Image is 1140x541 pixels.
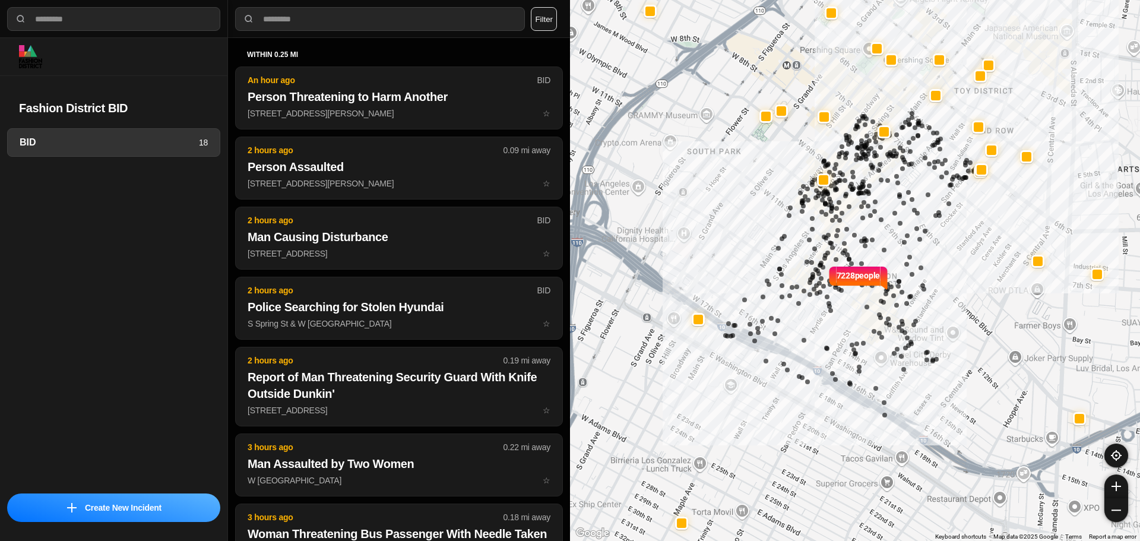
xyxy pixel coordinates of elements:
a: Terms (opens in new tab) [1065,533,1082,540]
img: search [15,13,27,25]
h2: Man Assaulted by Two Women [248,455,550,472]
h5: within 0.25 mi [247,50,551,59]
p: W [GEOGRAPHIC_DATA] [248,474,550,486]
h3: BID [20,135,199,150]
p: 0.22 mi away [503,441,550,453]
p: Create New Incident [85,502,161,514]
h2: Fashion District BID [19,100,208,116]
p: 18 [199,137,208,148]
p: 2 hours ago [248,214,537,226]
h2: Man Causing Disturbance [248,229,550,245]
p: 0.18 mi away [503,511,550,523]
img: zoom-in [1111,482,1121,491]
a: 2 hours agoBIDPolice Searching for Stolen HyundaiS Spring St & W [GEOGRAPHIC_DATA]star [235,318,563,328]
img: recenter [1111,450,1122,461]
a: 2 hours agoBIDMan Causing Disturbance[STREET_ADDRESS]star [235,248,563,258]
a: An hour agoBIDPerson Threatening to Harm Another[STREET_ADDRESS][PERSON_NAME]star [235,108,563,118]
button: recenter [1104,444,1128,467]
p: An hour ago [248,74,537,86]
p: 2 hours ago [248,355,503,366]
img: zoom-out [1111,505,1121,515]
span: star [543,406,550,415]
h2: Person Threatening to Harm Another [248,88,550,105]
p: 3 hours ago [248,511,503,523]
span: star [543,476,550,485]
button: 2 hours agoBIDPolice Searching for Stolen HyundaiS Spring St & W [GEOGRAPHIC_DATA]star [235,277,563,340]
p: [STREET_ADDRESS] [248,248,550,260]
button: 3 hours ago0.22 mi awayMan Assaulted by Two WomenW [GEOGRAPHIC_DATA]star [235,434,563,496]
button: 2 hours ago0.09 mi awayPerson Assaulted[STREET_ADDRESS][PERSON_NAME]star [235,137,563,200]
button: iconCreate New Incident [7,493,220,522]
img: notch [880,265,889,291]
p: [STREET_ADDRESS][PERSON_NAME] [248,107,550,119]
span: star [543,319,550,328]
p: S Spring St & W [GEOGRAPHIC_DATA] [248,318,550,330]
p: [STREET_ADDRESS][PERSON_NAME] [248,178,550,189]
button: 2 hours ago0.19 mi awayReport of Man Threatening Security Guard With Knife Outside Dunkin'[STREET... [235,347,563,426]
h2: Police Searching for Stolen Hyundai [248,299,550,315]
a: 2 hours ago0.09 mi awayPerson Assaulted[STREET_ADDRESS][PERSON_NAME]star [235,178,563,188]
a: Report a map error [1089,533,1136,540]
p: 7228 people [837,270,881,296]
button: zoom-out [1104,498,1128,522]
button: 2 hours agoBIDMan Causing Disturbance[STREET_ADDRESS]star [235,207,563,270]
a: 2 hours ago0.19 mi awayReport of Man Threatening Security Guard With Knife Outside Dunkin'[STREET... [235,405,563,415]
img: search [243,13,255,25]
span: star [543,179,550,188]
a: BID18 [7,128,220,157]
button: Keyboard shortcuts [935,533,986,541]
p: BID [537,214,550,226]
span: star [543,109,550,118]
h2: Report of Man Threatening Security Guard With Knife Outside Dunkin' [248,369,550,402]
p: 3 hours ago [248,441,503,453]
h2: Person Assaulted [248,159,550,175]
img: icon [67,503,77,512]
p: BID [537,74,550,86]
button: An hour agoBIDPerson Threatening to Harm Another[STREET_ADDRESS][PERSON_NAME]star [235,67,563,129]
span: Map data ©2025 Google [993,533,1058,540]
p: 0.09 mi away [503,144,550,156]
button: zoom-in [1104,474,1128,498]
p: [STREET_ADDRESS] [248,404,550,416]
p: 0.19 mi away [503,355,550,366]
a: Open this area in Google Maps (opens a new window) [573,526,612,541]
img: Google [573,526,612,541]
p: 2 hours ago [248,144,503,156]
img: notch [828,265,837,291]
img: logo [19,45,42,68]
p: 2 hours ago [248,284,537,296]
p: BID [537,284,550,296]
span: star [543,249,550,258]
a: 3 hours ago0.22 mi awayMan Assaulted by Two WomenW [GEOGRAPHIC_DATA]star [235,475,563,485]
button: Filter [531,7,557,31]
